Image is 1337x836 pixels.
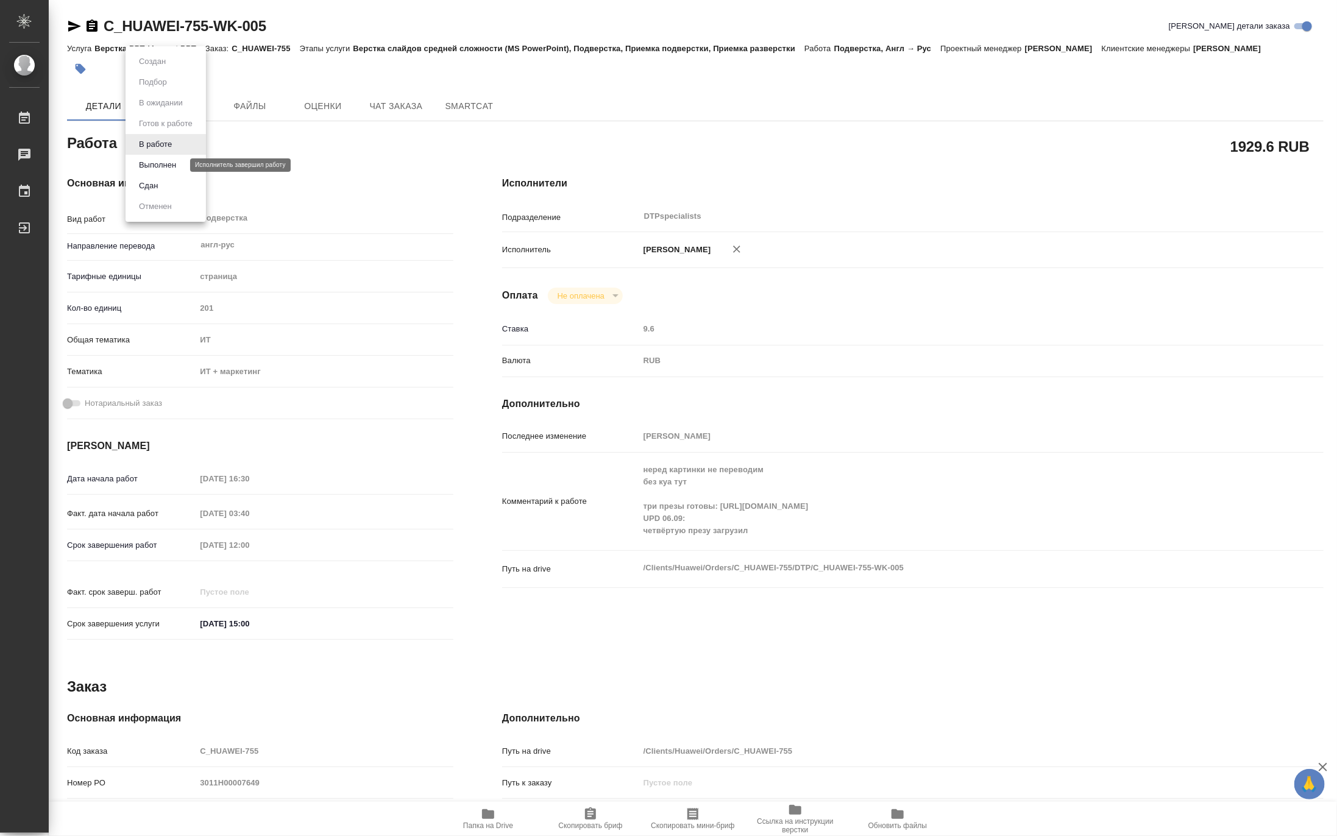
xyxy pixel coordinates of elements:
[135,55,169,68] button: Создан
[135,138,176,151] button: В работе
[135,117,196,130] button: Готов к работе
[135,158,180,172] button: Выполнен
[135,179,161,193] button: Сдан
[135,96,186,110] button: В ожидании
[135,200,176,213] button: Отменен
[135,76,171,89] button: Подбор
